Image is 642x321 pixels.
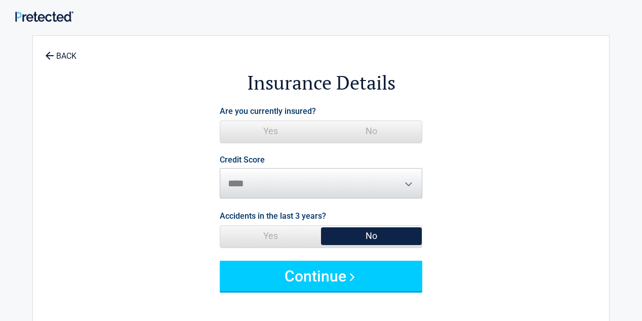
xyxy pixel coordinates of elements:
[89,70,553,96] h2: Insurance Details
[43,43,78,60] a: BACK
[220,261,422,291] button: Continue
[321,121,422,141] span: No
[220,121,321,141] span: Yes
[220,209,326,223] label: Accidents in the last 3 years?
[15,11,73,22] img: Main Logo
[220,156,265,164] label: Credit Score
[321,226,422,246] span: No
[220,104,316,118] label: Are you currently insured?
[220,226,321,246] span: Yes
